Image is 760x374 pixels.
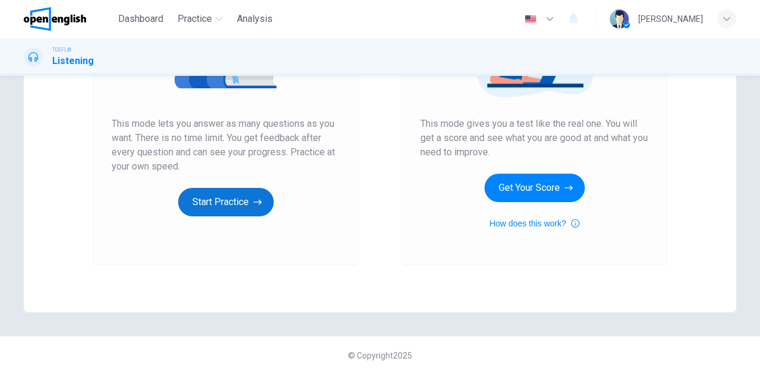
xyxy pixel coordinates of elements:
img: Profile picture [610,9,629,28]
button: Start Practice [178,188,274,216]
button: Practice [173,8,227,30]
span: This mode lets you answer as many questions as you want. There is no time limit. You get feedback... [112,117,340,174]
h1: Listening [52,54,94,68]
div: [PERSON_NAME] [638,12,703,26]
span: Dashboard [118,12,163,26]
button: Analysis [232,8,277,30]
span: © Copyright 2025 [348,351,412,360]
img: en [523,15,538,24]
span: Analysis [237,12,273,26]
span: This mode gives you a test like the real one. You will get a score and see what you are good at a... [420,117,648,159]
a: OpenEnglish logo [24,7,113,31]
button: Dashboard [113,8,168,30]
img: OpenEnglish logo [24,7,86,31]
span: Practice [178,12,212,26]
button: How does this work? [489,216,579,231]
button: Get Your Score [484,174,585,202]
span: TOEFL® [52,46,71,54]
